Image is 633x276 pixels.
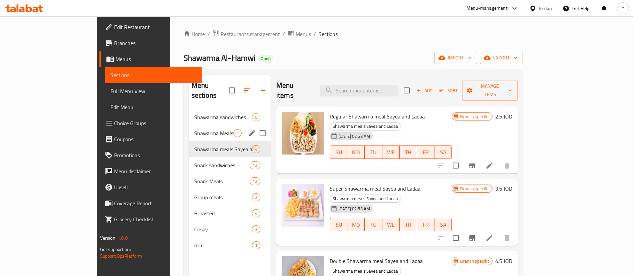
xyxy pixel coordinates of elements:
span: Add [415,87,433,94]
span: Edit Menu [110,103,197,111]
div: items [252,193,260,201]
div: items [252,209,260,217]
a: Restaurants management [213,30,280,38]
span: Menus [115,55,197,63]
div: Broasted4 [189,205,271,221]
div: items [252,145,260,153]
button: Branch-specific-item [464,230,480,246]
span: Shawarma meals Sayea and Ladaa [194,145,252,153]
span: [DATE] 02:53 AM [336,206,373,212]
span: Branch specific [457,186,492,192]
a: Edit menu item [486,162,494,170]
span: Version: [100,234,116,242]
span: Menu disclaimer [114,167,197,175]
span: Branch specific [457,258,492,264]
span: Sort [439,87,458,94]
div: items [252,113,260,121]
span: Sections [110,71,197,79]
span: Double Shawarma meal Sayea and Ladaa [330,256,423,266]
div: Open [258,55,273,63]
span: TH [402,148,414,157]
a: Branches [99,35,203,51]
span: 1 [252,242,260,249]
div: items [233,129,242,137]
span: WE [385,148,397,157]
span: FR [420,220,432,230]
a: Full Menu View [105,83,203,99]
button: MO [347,218,365,231]
button: Add section [255,82,271,98]
span: SA [437,148,449,157]
span: FR [420,148,432,157]
span: Manage items [467,82,512,99]
div: Shawarma sandwiches5 [189,109,271,125]
div: Shawarma meals Sayea and Ladaa4 [189,141,271,157]
img: Super Shawarma meal Sayea and Ladaa [282,184,324,227]
button: WE [382,218,400,231]
span: SU [333,220,345,230]
button: delete [499,158,515,174]
span: Snack Meals [194,177,250,185]
span: Upsell [114,183,197,191]
span: Restaurants management [221,30,280,38]
span: Branch specific [457,113,492,120]
span: TU [367,220,379,230]
span: Grocery Checklist [114,215,197,223]
span: Promotions [114,151,197,159]
span: Shawarma meals Sayea and Ladaa [330,267,401,275]
span: Coverage Report [114,199,197,207]
div: Group meals2 [189,189,271,205]
span: [DATE] 02:53 AM [336,133,373,140]
button: Manage items [462,80,518,101]
span: Sections [319,30,338,38]
span: MO [350,148,362,157]
li: / [283,30,285,38]
span: Shawarma sandwiches [194,113,252,121]
span: Add item [414,85,435,96]
li: / [314,30,316,38]
span: Branches [114,39,197,47]
a: Edit menu item [486,234,494,242]
div: Snack Meals12 [189,173,271,189]
button: Sort [438,85,459,96]
span: Super Shawarma meal Sayea and Ladaa [330,184,420,194]
span: Shawarma meals Sayea and Ladaa [330,195,401,203]
a: Menus [288,30,311,38]
span: 4 [234,130,241,136]
span: Get support on: [100,245,131,254]
span: TU [367,148,379,157]
span: Sort sections [239,82,255,98]
a: Coverage Report [99,195,203,211]
button: export [480,52,523,64]
span: Group meals [194,193,252,201]
button: SA [434,218,452,231]
button: SA [434,146,452,159]
li: / [208,30,210,38]
span: 12 [250,162,260,169]
span: Coupons [114,135,197,143]
span: Edit Restaurant [114,23,197,31]
span: export [485,54,518,62]
span: Shawarma Meals [194,129,233,137]
nav: Menu sections [189,106,271,256]
a: Promotions [99,147,203,163]
span: 5 [252,114,260,120]
button: FR [417,146,434,159]
span: TH [402,220,414,230]
button: MO [347,146,365,159]
span: Shawarma meals Sayea and Ladaa [330,122,401,130]
span: 1.0.0 [118,234,128,242]
button: TU [365,218,382,231]
a: Choice Groups [99,115,203,131]
div: Crispy [194,225,252,233]
a: Support.OpsPlatform [100,252,142,260]
a: Menu disclaimer [99,163,203,179]
span: Broasted [194,209,252,217]
span: Sort items [435,85,462,96]
div: items [252,241,260,249]
a: Coupons [99,131,203,147]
